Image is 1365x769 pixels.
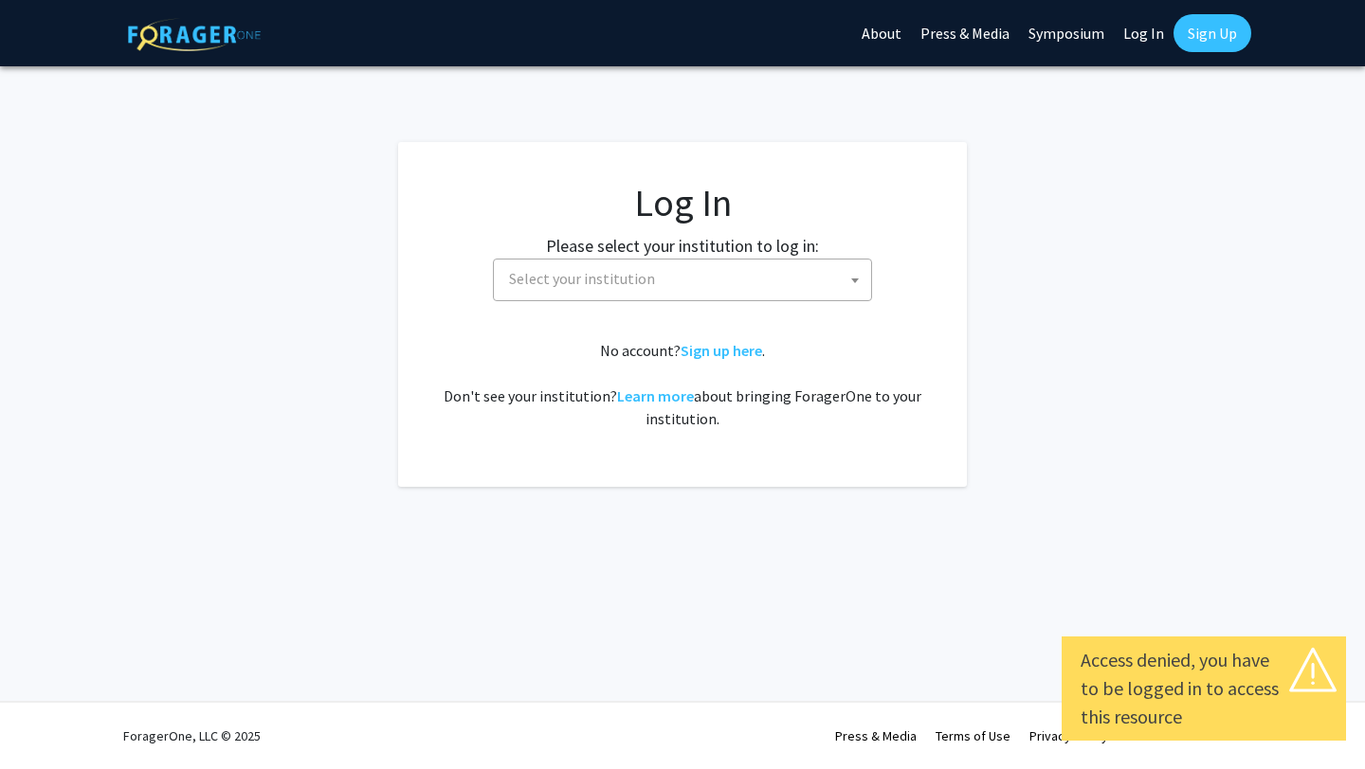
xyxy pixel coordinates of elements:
[123,703,261,769] div: ForagerOne, LLC © 2025
[1081,646,1327,731] div: Access denied, you have to be logged in to access this resource
[546,233,819,259] label: Please select your institution to log in:
[835,727,917,744] a: Press & Media
[436,339,929,430] div: No account? . Don't see your institution? about bringing ForagerOne to your institution.
[128,18,261,51] img: ForagerOne Logo
[617,386,694,405] a: Learn more about bringing ForagerOne to your institution
[493,259,872,301] span: Select your institution
[501,259,871,298] span: Select your institution
[1029,727,1108,744] a: Privacy Policy
[681,341,762,360] a: Sign up here
[509,269,655,288] span: Select your institution
[436,180,929,225] h1: Log In
[936,727,1010,744] a: Terms of Use
[1174,14,1251,52] a: Sign Up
